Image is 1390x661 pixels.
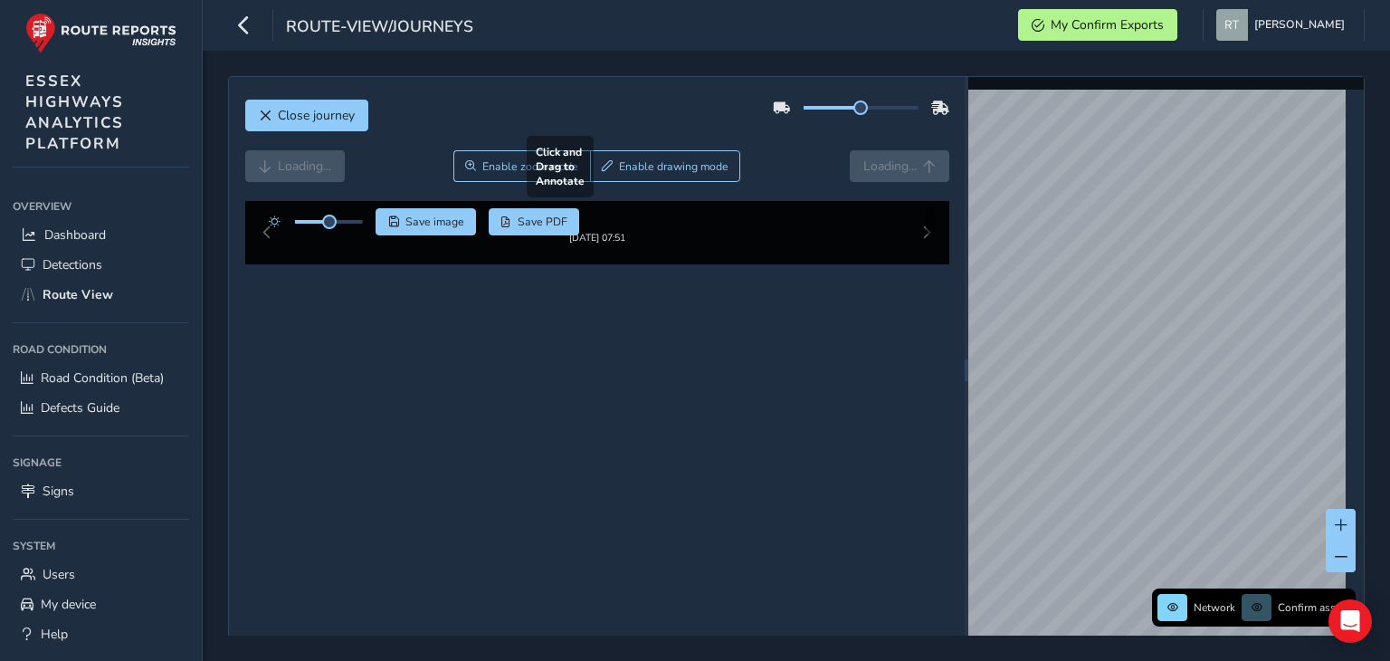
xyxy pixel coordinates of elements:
[41,369,164,387] span: Road Condition (Beta)
[25,13,176,53] img: rr logo
[13,280,189,310] a: Route View
[41,596,96,613] span: My device
[245,100,368,131] button: Close journey
[41,626,68,643] span: Help
[13,220,189,250] a: Dashboard
[1194,600,1235,615] span: Network
[43,256,102,273] span: Detections
[13,363,189,393] a: Road Condition (Beta)
[41,399,119,417] span: Defects Guide
[1216,9,1351,41] button: [PERSON_NAME]
[405,215,464,229] span: Save image
[13,250,189,280] a: Detections
[13,619,189,649] a: Help
[286,15,473,41] span: route-view/journeys
[1254,9,1345,41] span: [PERSON_NAME]
[619,159,728,174] span: Enable drawing mode
[13,476,189,506] a: Signs
[542,228,652,245] img: Thumbnail frame
[44,226,106,244] span: Dashboard
[13,449,189,476] div: Signage
[489,208,580,235] button: PDF
[13,393,189,423] a: Defects Guide
[13,193,189,220] div: Overview
[453,150,590,182] button: Zoom
[13,336,189,363] div: Road Condition
[43,566,75,583] span: Users
[1328,599,1372,643] div: Open Intercom Messenger
[376,208,476,235] button: Save
[590,150,741,182] button: Draw
[25,71,124,154] span: ESSEX HIGHWAYS ANALYTICS PLATFORM
[1018,9,1177,41] button: My Confirm Exports
[13,560,189,589] a: Users
[13,532,189,560] div: System
[1278,600,1350,615] span: Confirm assets
[13,589,189,619] a: My device
[1216,9,1248,41] img: diamond-layout
[542,245,652,259] div: [DATE] 07:51
[518,215,567,229] span: Save PDF
[43,286,113,303] span: Route View
[1051,16,1164,34] span: My Confirm Exports
[278,107,355,124] span: Close journey
[43,483,74,500] span: Signs
[482,159,578,174] span: Enable zoom mode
